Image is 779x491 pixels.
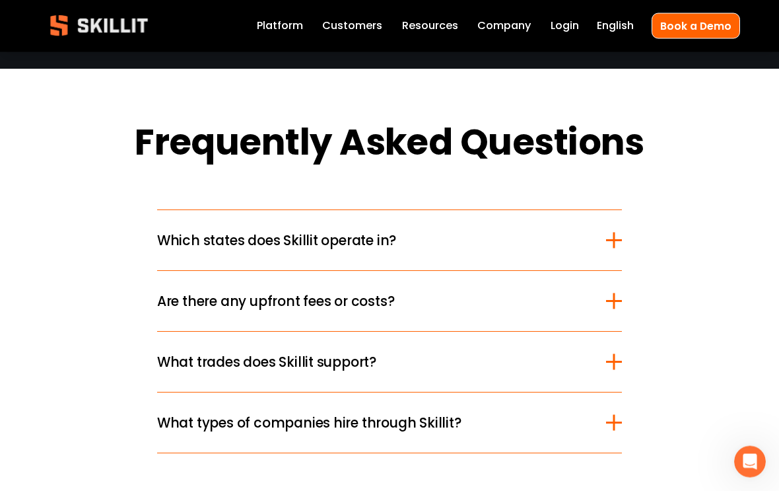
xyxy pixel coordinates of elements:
[597,17,634,36] div: language picker
[135,118,644,168] strong: Frequently Asked Questions
[734,446,766,478] iframe: Intercom live chat
[157,413,606,434] span: What types of companies hire through Skillit?
[402,18,458,34] span: Resources
[39,6,159,46] img: Skillit
[157,231,606,251] span: Which states does Skillit operate in?
[304,9,474,47] a: create a free profile
[157,291,606,312] span: Are there any upfront fees or costs?
[477,17,531,36] a: Company
[597,18,634,34] span: English
[551,17,579,36] a: Login
[257,17,303,36] a: Platform
[157,393,622,453] button: What types of companies hire through Skillit?
[402,17,458,36] a: folder dropdown
[157,272,622,332] button: Are there any upfront fees or costs?
[157,211,622,271] button: Which states does Skillit operate in?
[157,332,622,393] button: What trades does Skillit support?
[322,17,382,36] a: Customers
[652,13,740,39] a: Book a Demo
[157,352,606,373] span: What trades does Skillit support?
